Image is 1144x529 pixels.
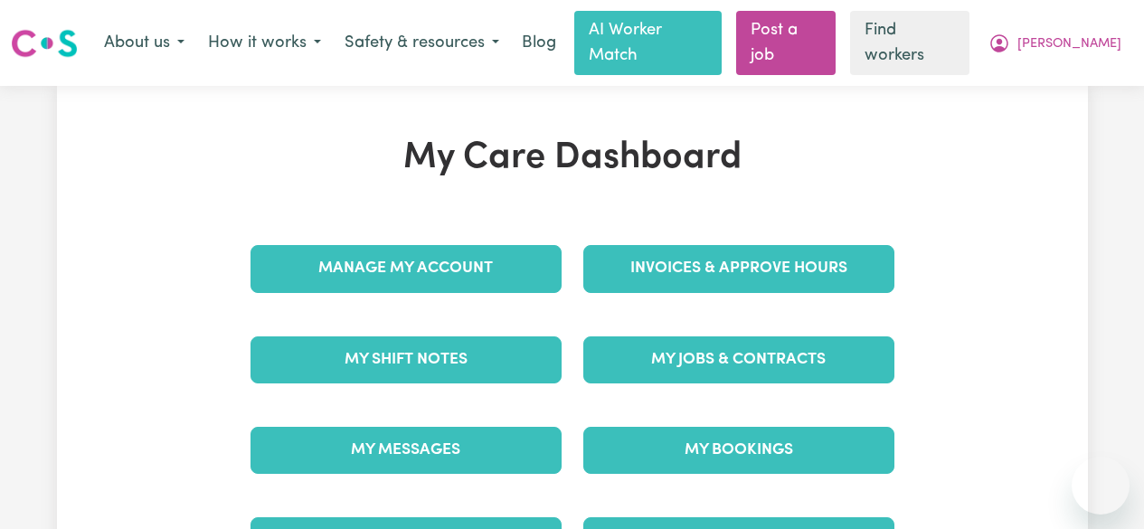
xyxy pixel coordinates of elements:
a: Careseekers logo [11,23,78,64]
span: [PERSON_NAME] [1017,34,1121,54]
a: Invoices & Approve Hours [583,245,894,292]
button: About us [92,24,196,62]
a: Post a job [736,11,836,75]
a: My Bookings [583,427,894,474]
a: Find workers [850,11,969,75]
button: My Account [977,24,1133,62]
a: My Jobs & Contracts [583,336,894,383]
button: How it works [196,24,333,62]
a: My Messages [251,427,562,474]
button: Safety & resources [333,24,511,62]
a: Blog [511,24,567,63]
h1: My Care Dashboard [240,137,905,180]
a: AI Worker Match [574,11,722,75]
img: Careseekers logo [11,27,78,60]
iframe: Button to launch messaging window [1072,457,1130,515]
a: Manage My Account [251,245,562,292]
a: My Shift Notes [251,336,562,383]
